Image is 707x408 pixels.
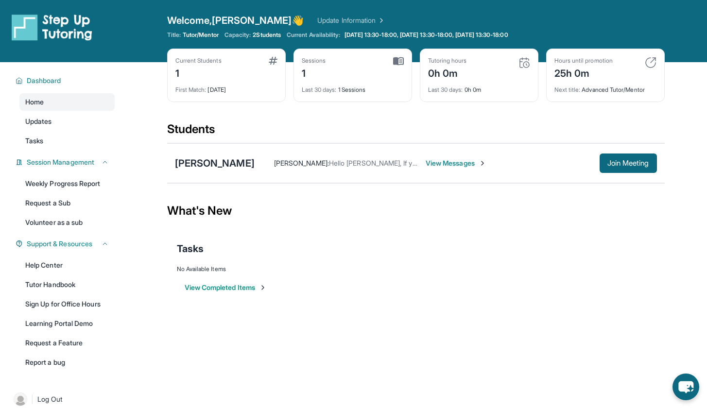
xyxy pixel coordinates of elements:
div: Current Students [175,57,222,65]
img: Chevron-Right [479,159,486,167]
div: [DATE] [175,80,277,94]
a: Volunteer as a sub [19,214,115,231]
div: 1 Sessions [302,80,404,94]
div: What's New [167,189,665,232]
button: Join Meeting [600,153,657,173]
span: Last 30 days : [302,86,337,93]
span: Updates [25,117,52,126]
img: card [518,57,530,68]
a: Tutor Handbook [19,276,115,293]
span: | [31,393,34,405]
span: Capacity: [224,31,251,39]
span: Tasks [177,242,204,255]
span: Next title : [554,86,581,93]
img: card [269,57,277,65]
span: Support & Resources [27,239,92,249]
button: Support & Resources [23,239,109,249]
span: Hello [PERSON_NAME], If you and [PERSON_NAME] could join the meeting through the learning portal ... [329,159,706,167]
span: Current Availability: [287,31,340,39]
div: Tutoring hours [428,57,467,65]
div: Advanced Tutor/Mentor [554,80,656,94]
a: Learning Portal Demo [19,315,115,332]
div: Hours until promotion [554,57,613,65]
button: chat-button [673,374,699,400]
button: Dashboard [23,76,109,85]
div: 1 [302,65,326,80]
span: Dashboard [27,76,61,85]
a: Weekly Progress Report [19,175,115,192]
div: Sessions [302,57,326,65]
span: Title: [167,31,181,39]
button: View Completed Items [185,283,267,292]
span: Session Management [27,157,94,167]
img: card [393,57,404,66]
a: Updates [19,113,115,130]
span: Tutor/Mentor [183,31,219,39]
div: Students [167,121,665,143]
img: logo [12,14,92,41]
a: Tasks [19,132,115,150]
span: [DATE] 13:30-18:00, [DATE] 13:30-18:00, [DATE] 13:30-18:00 [345,31,508,39]
span: Tasks [25,136,43,146]
span: Home [25,97,44,107]
div: 0h 0m [428,65,467,80]
a: Request a Feature [19,334,115,352]
span: Log Out [37,394,63,404]
img: user-img [14,392,27,406]
div: 0h 0m [428,80,530,94]
span: [PERSON_NAME] : [274,159,329,167]
span: 2 Students [253,31,281,39]
span: Welcome, [PERSON_NAME] 👋 [167,14,304,27]
a: Update Information [317,16,385,25]
a: Sign Up for Office Hours [19,295,115,313]
a: Help Center [19,256,115,274]
a: [DATE] 13:30-18:00, [DATE] 13:30-18:00, [DATE] 13:30-18:00 [343,31,510,39]
span: Join Meeting [607,160,649,166]
div: 1 [175,65,222,80]
img: card [645,57,656,68]
a: Home [19,93,115,111]
button: Session Management [23,157,109,167]
a: Request a Sub [19,194,115,212]
span: View Messages [426,158,486,168]
div: [PERSON_NAME] [175,156,255,170]
span: First Match : [175,86,207,93]
img: Chevron Right [376,16,385,25]
div: No Available Items [177,265,655,273]
span: Last 30 days : [428,86,463,93]
a: Report a bug [19,354,115,371]
div: 25h 0m [554,65,613,80]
